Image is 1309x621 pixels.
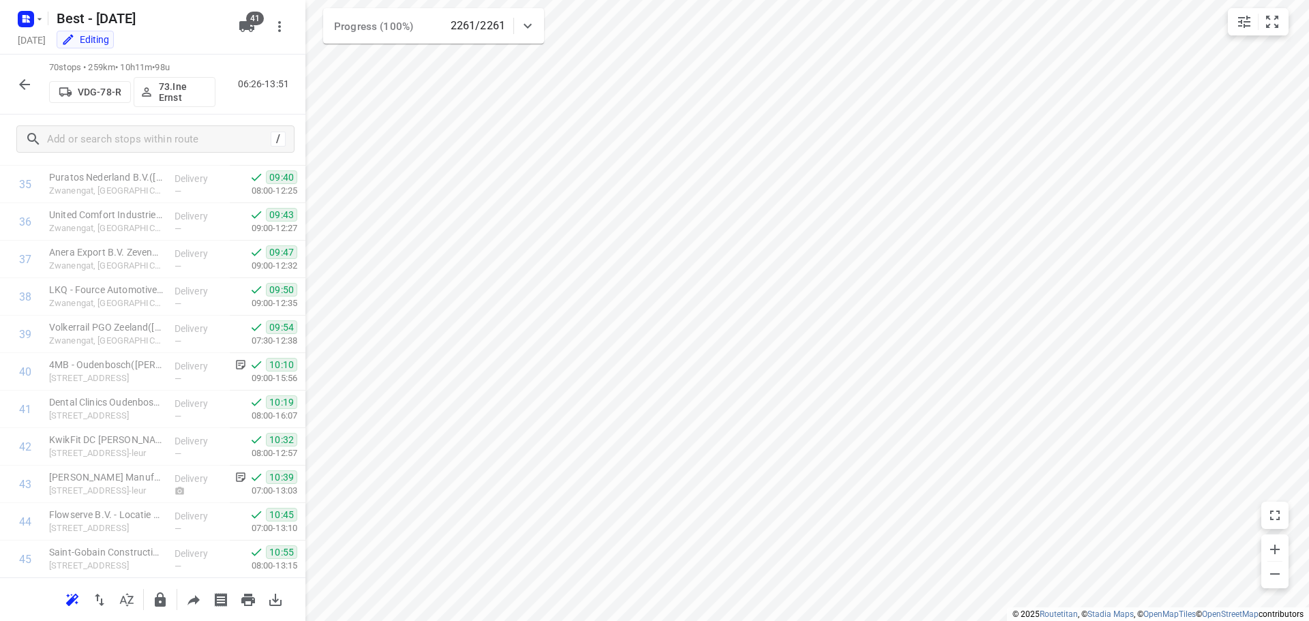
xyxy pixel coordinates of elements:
[152,62,155,72] span: •
[175,247,225,260] p: Delivery
[47,129,271,150] input: Add or search stops within route
[19,403,31,416] div: 41
[266,545,297,559] span: 10:55
[266,470,297,484] span: 10:39
[175,547,225,560] p: Delivery
[175,472,225,485] p: Delivery
[1228,8,1289,35] div: small contained button group
[271,132,286,147] div: /
[49,508,164,521] p: Flowserve B.V. - Locatie Etten-Leur(Wilma van Putten)
[113,592,140,605] span: Sort by time window
[250,358,263,372] svg: Done
[49,61,215,74] p: 70 stops • 259km • 10h11m
[19,440,31,453] div: 42
[49,409,164,423] p: Nijverheidsweg 2B, Oudenbosch
[49,559,164,573] p: Parallelweg 19, Etten-leur
[230,222,297,235] p: 09:00-12:27
[86,592,113,605] span: Reverse route
[262,592,289,605] span: Download route
[175,224,181,234] span: —
[266,358,297,372] span: 10:10
[230,559,297,573] p: 08:00-13:15
[49,170,164,184] p: Puratos Nederland B.V.(Nadine van der Put)
[175,509,225,523] p: Delivery
[1259,8,1286,35] button: Fit zoom
[49,372,164,385] p: [STREET_ADDRESS]
[49,283,164,297] p: LKQ - Fource Automotive B.V. - Zevenbergen(Veron Dolmans-van Nuijs)
[175,411,181,421] span: —
[175,359,225,373] p: Delivery
[250,208,263,222] svg: Done
[59,592,86,605] span: Reoptimize route
[230,372,297,385] p: 09:00-15:56
[134,77,215,107] button: 73.Ine Ernst
[250,283,263,297] svg: Done
[235,592,262,605] span: Print route
[175,449,181,459] span: —
[49,245,164,259] p: Anera Export B.V. Zevenbergen(Robin Pargas)
[250,395,263,409] svg: Done
[323,8,544,44] div: Progress (100%)2261/2261
[1012,609,1304,619] li: © 2025 , © , © © contributors
[19,553,31,566] div: 45
[266,208,297,222] span: 09:43
[1202,609,1259,619] a: OpenStreetMap
[19,515,31,528] div: 44
[19,478,31,491] div: 43
[246,12,264,25] span: 41
[49,208,164,222] p: United Comfort Industries BV(Thijs van der Hilst)
[49,395,164,409] p: Dental Clinics Oudenbosch(Cathalijne Nieuwlaats)
[49,446,164,460] p: Oude Kerkstraat 6, Etten-leur
[49,259,164,273] p: Zwanengat, [GEOGRAPHIC_DATA]
[250,508,263,521] svg: Done
[230,521,297,535] p: 07:00-13:10
[250,433,263,446] svg: Done
[155,62,169,72] span: 98u
[230,446,297,460] p: 08:00-12:57
[49,184,164,198] p: Zwanengat, [GEOGRAPHIC_DATA]
[49,433,164,446] p: KwikFit DC Etten-Leur(Wendy Pijnakker)
[61,33,109,46] div: You are currently in edit mode.
[49,297,164,310] p: Zwanengat, [GEOGRAPHIC_DATA]
[175,186,181,196] span: —
[1087,609,1134,619] a: Stadia Maps
[19,253,31,266] div: 37
[250,320,263,334] svg: Done
[266,320,297,334] span: 09:54
[1231,8,1258,35] button: Map settings
[49,358,164,372] p: 4MB - Oudenbosch(Desiree Grielen)
[19,178,31,191] div: 35
[266,170,297,184] span: 09:40
[175,261,181,271] span: —
[49,320,164,334] p: Volkerrail PGO Zeeland(Stefan Schinkel)
[266,283,297,297] span: 09:50
[334,20,413,33] span: Progress (100%)
[175,524,181,534] span: —
[175,284,225,298] p: Delivery
[49,81,131,103] button: VDG-78-R
[49,545,164,559] p: Saint-Gobain Construction Products Nederland B.V.(Patrick Sperber)
[250,170,263,184] svg: Done
[266,245,297,259] span: 09:47
[175,374,181,384] span: —
[175,397,225,410] p: Delivery
[19,215,31,228] div: 36
[266,508,297,521] span: 10:45
[175,209,225,223] p: Delivery
[49,222,164,235] p: Zwanengat, [GEOGRAPHIC_DATA]
[175,299,181,309] span: —
[49,521,164,535] p: Parallelweg 6, Etten-leur
[451,18,505,34] p: 2261/2261
[175,434,225,448] p: Delivery
[230,484,297,498] p: 07:00-13:03
[49,484,164,498] p: Oude Kerkstraat 4, Etten-leur
[207,592,235,605] span: Print shipping labels
[238,77,295,91] p: 06:26-13:51
[175,561,181,571] span: —
[49,334,164,348] p: Zwanengat, [GEOGRAPHIC_DATA]
[250,545,263,559] svg: Done
[19,328,31,341] div: 39
[51,7,228,29] h5: Rename
[230,259,297,273] p: 09:00-12:32
[19,290,31,303] div: 38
